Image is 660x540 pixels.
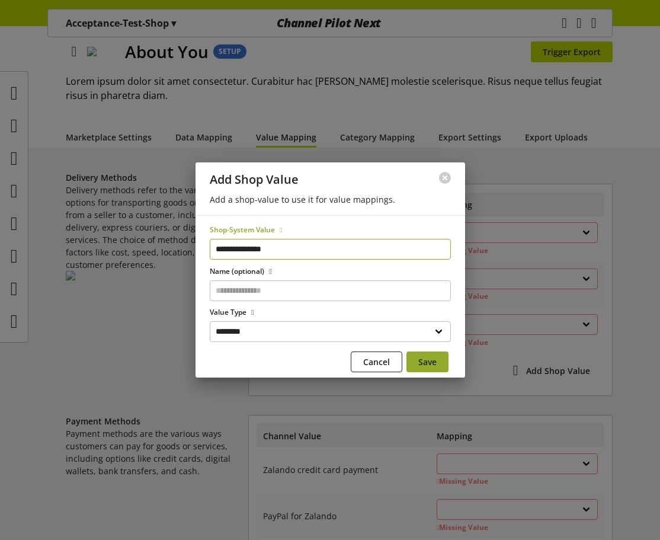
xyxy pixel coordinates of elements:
[351,352,402,372] button: Cancel
[210,266,264,276] span: Name (optional)
[210,194,395,205] span: Add a shop-value to use it for value mappings.
[210,171,299,187] span: Add Shop Value
[418,356,437,368] span: Save
[210,225,275,235] span: Shop-System Value
[210,307,246,317] span: Value Type
[406,352,448,372] button: Save
[363,356,390,368] span: Cancel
